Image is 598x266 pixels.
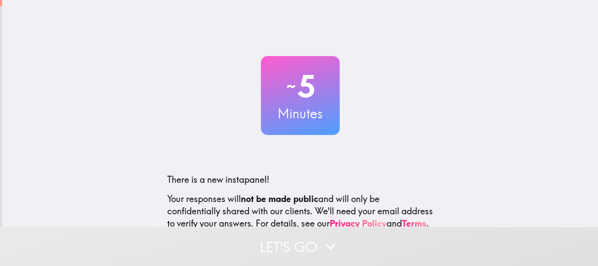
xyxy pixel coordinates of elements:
h2: 5 [261,68,340,104]
h3: Minutes [261,104,340,123]
p: Your responses will and will only be confidentially shared with our clients. We'll need your emai... [167,193,433,230]
a: Privacy Policy [330,218,387,229]
span: ~ [285,73,297,99]
span: There is a new instapanel! [167,174,269,185]
a: Terms [402,218,426,229]
b: not be made public [241,193,318,204]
